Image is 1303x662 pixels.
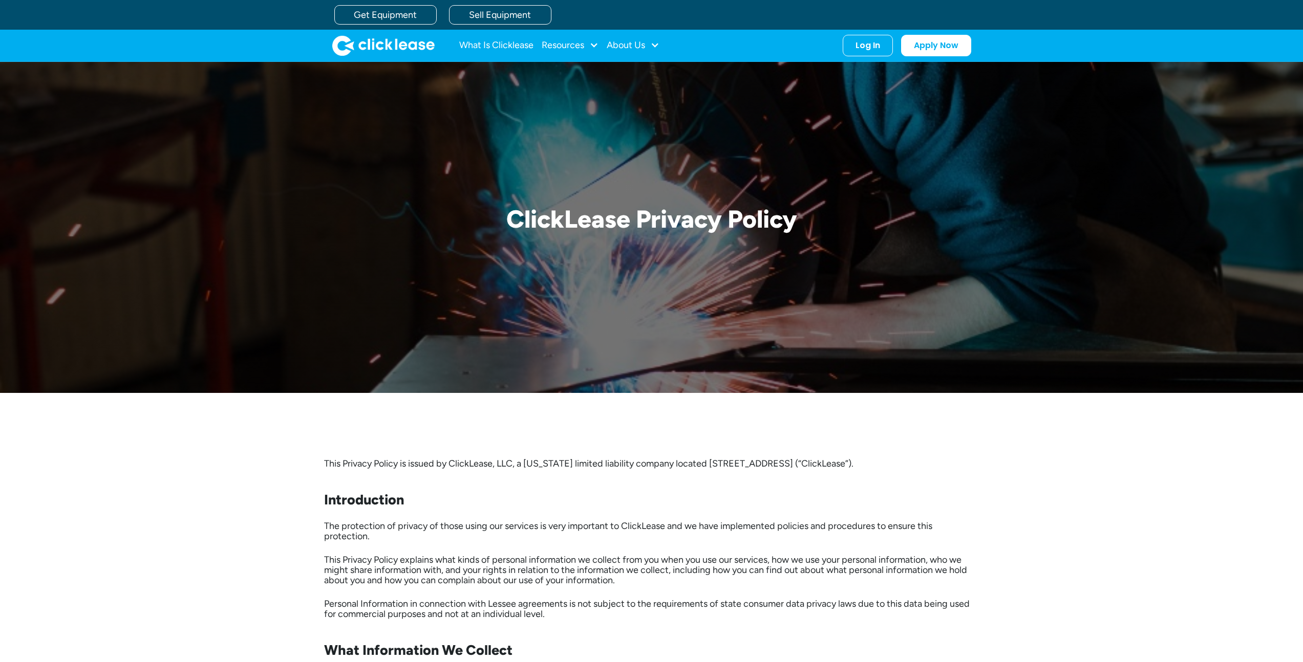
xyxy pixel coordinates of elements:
[332,35,435,56] a: home
[324,458,979,469] p: This Privacy Policy is issued by ClickLease, LLC, a [US_STATE] limited liability company located ...
[324,643,979,658] h3: What Information We Collect
[334,5,437,25] a: Get Equipment
[856,40,880,51] div: Log In
[324,599,979,619] p: Personal Information in connection with Lessee agreements is not subject to the requirements of s...
[901,35,971,56] a: Apply Now
[542,35,599,56] div: Resources
[332,35,435,56] img: Clicklease logo
[506,206,797,233] h1: ClickLease Privacy Policy
[324,555,979,585] p: This Privacy Policy explains what kinds of personal information we collect from you when you use ...
[324,521,979,541] p: The protection of privacy of those using our services is very important to ClickLease and we have...
[324,492,979,507] h3: Introduction
[459,35,533,56] a: What Is Clicklease
[607,35,659,56] div: About Us
[449,5,551,25] a: Sell Equipment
